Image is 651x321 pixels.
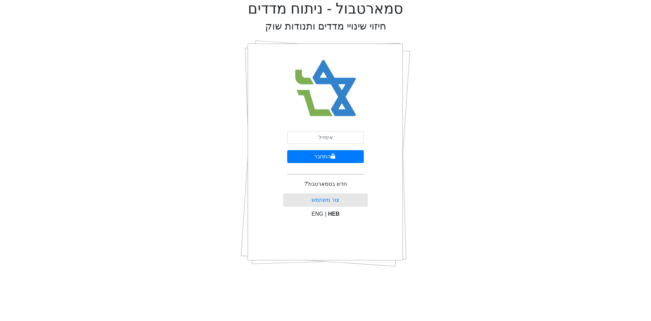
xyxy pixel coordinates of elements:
a: צור משתמש [312,197,339,203]
button: צור משתמש [283,194,368,207]
span: ENG [312,211,323,217]
input: אימייל [287,131,364,144]
span: HEB [328,211,340,217]
button: התחבר [287,150,364,163]
img: Smart Bull [289,51,362,126]
span: | [325,211,326,217]
h2: חיזוי שינויי מדדים ותנודות שוק [265,20,386,32]
p: חדש בסמארטבול? [304,180,347,188]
